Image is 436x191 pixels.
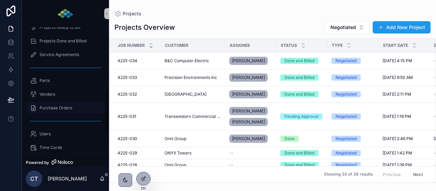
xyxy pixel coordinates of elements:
a: Transwestern Commercial Services [165,114,221,119]
a: Time Cards [26,141,105,154]
span: Users [40,131,51,137]
span: Parts [40,78,50,83]
a: Precision Environments Inc [165,75,221,80]
a: -- [229,162,272,168]
span: [DATE] 2:11 PM [383,92,411,97]
div: Negotiated [336,91,357,97]
span: 4225-029 [118,150,137,156]
a: 4225-034 [118,58,156,64]
div: Pending Approval [284,113,318,120]
span: Customer [165,43,188,48]
a: Add New Project [373,21,431,33]
span: [PERSON_NAME] [232,75,265,80]
button: Next [408,169,427,180]
span: 4225-030 [118,136,137,141]
a: [DATE] 1:42 PM [383,150,425,156]
span: 4225-033 [118,75,137,80]
a: [PERSON_NAME][PERSON_NAME] [229,106,272,127]
span: 4225-034 [118,58,137,64]
a: 4225-029 [118,150,156,156]
span: [PERSON_NAME] [232,92,265,97]
a: Done and Billed [280,91,323,97]
a: Done and Billed [280,58,323,64]
a: Negotiated [331,150,374,156]
a: Onni Group [165,162,186,168]
a: Precision Environments Inc [165,75,217,80]
a: [PERSON_NAME] [229,55,272,66]
a: Done and Billed [280,150,323,156]
span: -- [229,150,233,156]
span: [PERSON_NAME] [232,58,265,64]
span: [PERSON_NAME] [232,108,265,114]
a: Projects Ready to Bill [26,21,105,33]
a: Service Agreements [26,49,105,61]
div: Done and Billed [284,58,314,64]
span: Start Date [383,43,408,48]
span: Vendors [40,92,55,97]
a: Projects Done and Billed [26,35,105,47]
div: Negotiated [336,162,357,168]
a: B&C Computer Electric [165,58,209,64]
a: [PERSON_NAME] [229,133,272,144]
div: Done and Billed [284,150,314,156]
div: Negotiated [336,113,357,120]
div: scrollable content [22,27,109,159]
span: Projects Done and Billed [40,38,87,44]
h1: Projects Overview [114,23,175,32]
span: -- [229,162,233,168]
div: Negotiated [336,150,357,156]
img: App logo [57,8,74,19]
span: Status [281,43,297,48]
span: [DATE] 9:50 AM [383,75,413,80]
a: Done and Billed [280,162,323,168]
a: Negotiated [331,91,374,97]
a: [DATE] 1:19 PM [383,114,425,119]
a: [DATE] 2:46 PM [383,136,425,141]
div: Negotiated [336,58,357,64]
a: Onni Group [165,136,186,141]
a: [DATE] 4:15 PM [383,58,425,64]
a: [GEOGRAPHIC_DATA] [165,92,221,97]
a: 4225-031 [118,114,156,119]
p: [PERSON_NAME] [48,175,87,182]
a: Done and Billed [280,74,323,81]
a: 4225-032 [118,92,156,97]
a: ONYX Towers [165,150,191,156]
a: Onni Group [165,162,221,168]
a: 4225-028 [118,162,156,168]
span: 4225-028 [118,162,137,168]
span: [PERSON_NAME] [232,136,265,141]
a: [GEOGRAPHIC_DATA] [165,92,206,97]
a: Powered by [22,159,109,166]
span: Powered by [26,160,49,165]
span: Service Agreements [40,52,79,57]
div: Negotiated [336,74,357,81]
span: Job Number [118,43,145,48]
span: 4225-031 [118,114,136,119]
a: Negotiated [331,74,374,81]
span: Projects Ready to Bill [40,25,80,30]
span: Negotiated [330,24,356,31]
a: Done [280,136,323,142]
span: Type [332,43,343,48]
a: B&C Computer Electric [165,58,221,64]
span: [PERSON_NAME] [232,119,265,125]
div: Done and Billed [284,91,314,97]
button: Select Button [325,21,370,34]
a: Purchase Orders [26,102,105,114]
a: -- [229,150,272,156]
span: [DATE] 4:15 PM [383,58,412,64]
a: Negotiated [331,136,374,142]
a: Vendors [26,88,105,100]
a: [PERSON_NAME] [229,73,268,82]
a: [PERSON_NAME] [229,72,272,83]
div: Done and Billed [284,162,314,168]
a: Negotiated [331,58,374,64]
a: Users [26,128,105,140]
